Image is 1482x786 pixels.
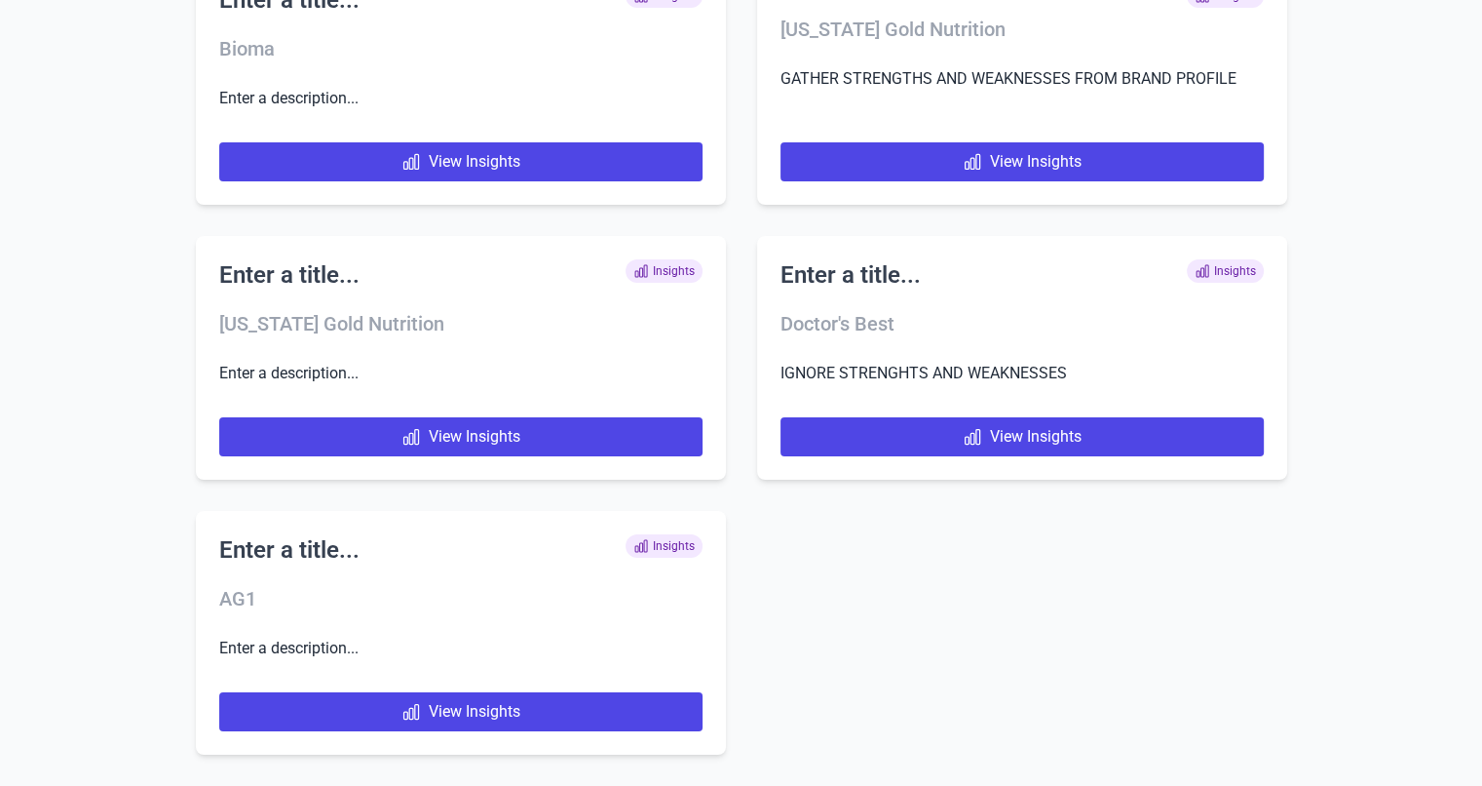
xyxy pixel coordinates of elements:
h3: [US_STATE] Gold Nutrition [780,16,1264,43]
h3: Doctor's Best [780,310,1264,337]
span: Insights [626,259,703,283]
h3: AG1 [219,585,703,612]
h2: Enter a title... [219,534,360,566]
h2: Enter a title... [780,259,921,291]
a: View Insights [219,692,703,731]
h2: Enter a title... [219,259,360,291]
p: Enter a description... [219,636,703,661]
p: GATHER STRENGTHS AND WEAKNESSES FROM BRAND PROFILE [780,66,1264,111]
a: View Insights [780,142,1264,181]
p: IGNORE STRENGHTS AND WEAKNESSES [780,361,1264,386]
h3: [US_STATE] Gold Nutrition [219,310,703,337]
a: View Insights [219,142,703,181]
h3: Bioma [219,35,703,62]
span: Insights [626,534,703,558]
span: Insights [1187,259,1264,283]
a: View Insights [780,417,1264,456]
a: View Insights [219,417,703,456]
p: Enter a description... [219,361,703,386]
p: Enter a description... [219,86,703,111]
